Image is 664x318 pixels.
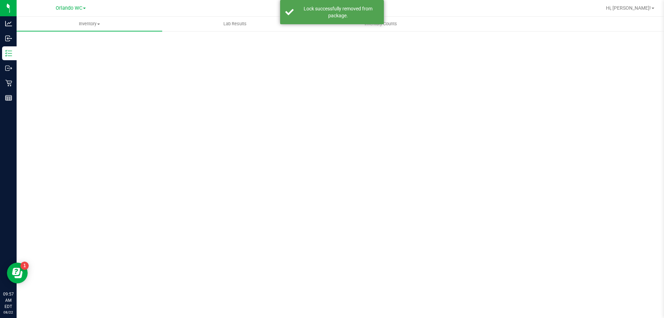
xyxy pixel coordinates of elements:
[7,263,28,283] iframe: Resource center
[162,17,308,31] a: Lab Results
[5,20,12,27] inline-svg: Analytics
[20,262,29,270] iframe: Resource center unread badge
[5,50,12,57] inline-svg: Inventory
[5,35,12,42] inline-svg: Inbound
[17,21,162,27] span: Inventory
[56,5,82,11] span: Orlando WC
[17,17,162,31] a: Inventory
[297,5,379,19] div: Lock successfully removed from package.
[214,21,256,27] span: Lab Results
[5,65,12,72] inline-svg: Outbound
[3,310,13,315] p: 08/22
[5,80,12,87] inline-svg: Retail
[3,291,13,310] p: 09:57 AM EDT
[5,94,12,101] inline-svg: Reports
[606,5,651,11] span: Hi, [PERSON_NAME]!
